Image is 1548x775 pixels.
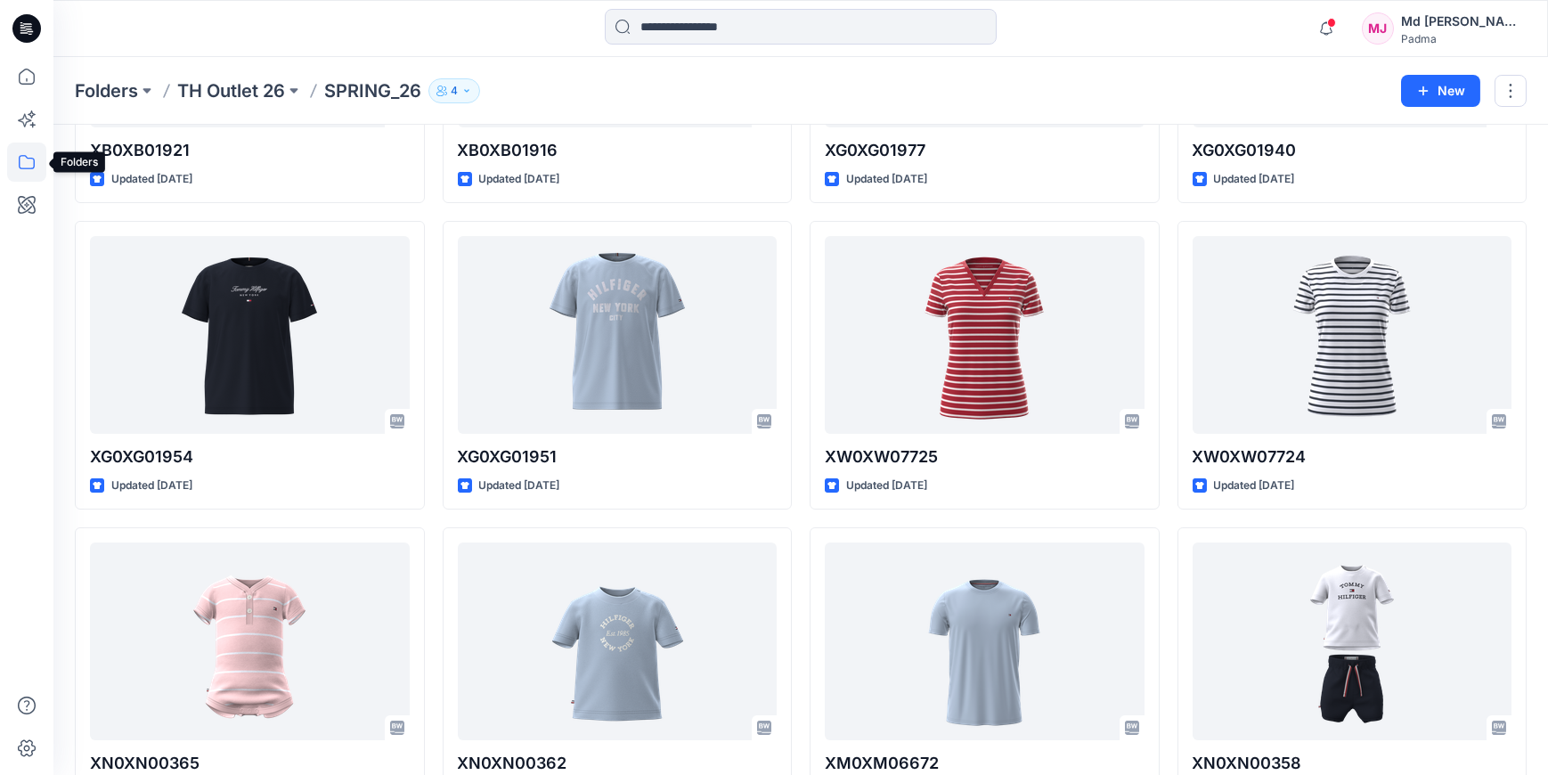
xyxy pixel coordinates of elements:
p: XG0XG01940 [1193,138,1512,163]
p: XG0XG01954 [90,445,410,469]
p: Updated [DATE] [846,170,927,189]
p: XG0XG01977 [825,138,1145,163]
div: MJ [1362,12,1394,45]
a: XN0XN00358 [1193,542,1512,740]
a: TH Outlet 26 [177,78,285,103]
p: Updated [DATE] [1214,170,1295,189]
div: Padma [1401,32,1526,45]
a: XM0XM06672 [825,542,1145,740]
a: XG0XG01954 [90,236,410,434]
a: Folders [75,78,138,103]
p: Updated [DATE] [846,477,927,495]
p: XB0XB01916 [458,138,778,163]
p: Updated [DATE] [111,170,192,189]
a: XG0XG01951 [458,236,778,434]
p: 4 [451,81,458,101]
p: Updated [DATE] [1214,477,1295,495]
p: XG0XG01951 [458,445,778,469]
p: Updated [DATE] [479,170,560,189]
div: Md [PERSON_NAME] [1401,11,1526,32]
button: 4 [428,78,480,103]
p: XB0XB01921 [90,138,410,163]
p: XW0XW07724 [1193,445,1512,469]
a: XW0XW07725 [825,236,1145,434]
p: SPRING_26 [324,78,421,103]
p: Updated [DATE] [111,477,192,495]
p: Updated [DATE] [479,477,560,495]
a: XN0XN00362 [458,542,778,740]
a: XW0XW07724 [1193,236,1512,434]
p: XW0XW07725 [825,445,1145,469]
button: New [1401,75,1480,107]
a: XN0XN00365 [90,542,410,740]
